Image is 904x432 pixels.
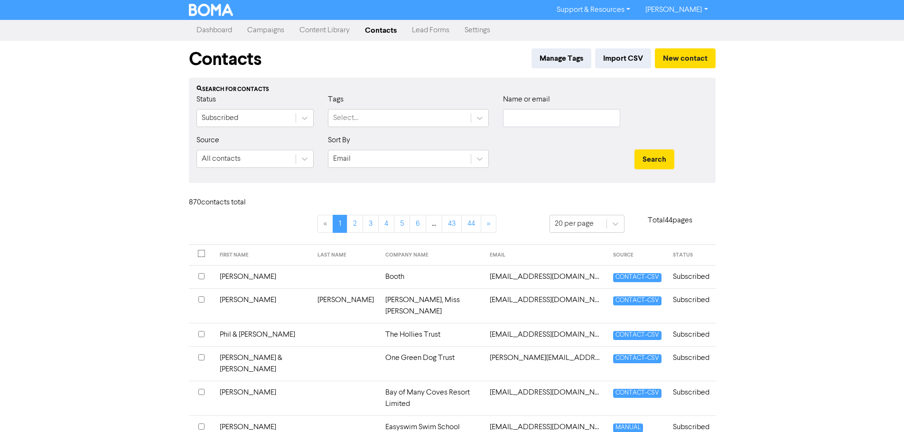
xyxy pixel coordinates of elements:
div: Search for contacts [196,85,708,94]
td: [PERSON_NAME] & [PERSON_NAME] [214,346,312,381]
th: SOURCE [607,245,667,266]
a: Lead Forms [404,21,457,40]
div: All contacts [202,153,241,165]
p: Total 44 pages [624,215,716,226]
td: aadcooke@gmail.com [484,323,607,346]
img: BOMA Logo [189,4,233,16]
td: accounts@bayofmanycoves.co.nz [484,381,607,415]
td: Bay of Many Coves Resort Limited [380,381,484,415]
iframe: Chat Widget [857,386,904,432]
h1: Contacts [189,48,261,70]
td: One Green Dog Trust [380,346,484,381]
td: The Hollies Trust [380,323,484,346]
td: [PERSON_NAME] [312,288,380,323]
a: Page 2 [347,215,363,233]
span: CONTACT-CSV [613,354,662,363]
a: Contacts [357,21,404,40]
h6: 870 contact s total [189,198,265,207]
div: Subscribed [202,112,238,124]
div: Select... [333,112,358,124]
th: STATUS [667,245,715,266]
a: Page 4 [378,215,394,233]
button: Search [634,149,674,169]
td: 29banstead@gmail.com [484,288,607,323]
td: [PERSON_NAME] [214,381,312,415]
th: EMAIL [484,245,607,266]
td: [PERSON_NAME] [214,265,312,288]
a: Dashboard [189,21,240,40]
span: CONTACT-CSV [613,389,662,398]
label: Status [196,94,216,105]
button: Import CSV [595,48,651,68]
td: aaron.dan.c@gmail.com [484,346,607,381]
div: 20 per page [555,218,594,230]
a: Settings [457,21,498,40]
td: Phil & [PERSON_NAME] [214,323,312,346]
th: LAST NAME [312,245,380,266]
td: [PERSON_NAME] [214,288,312,323]
a: [PERSON_NAME] [638,2,715,18]
span: CONTACT-CSV [613,331,662,340]
a: Campaigns [240,21,292,40]
td: Subscribed [667,381,715,415]
a: Page 1 is your current page [333,215,347,233]
a: Support & Resources [549,2,638,18]
label: Name or email [503,94,550,105]
a: Page 6 [410,215,426,233]
button: Manage Tags [531,48,591,68]
a: Page 3 [363,215,379,233]
label: Tags [328,94,344,105]
a: Page 43 [442,215,462,233]
span: CONTACT-CSV [613,296,662,305]
td: Subscribed [667,288,715,323]
th: FIRST NAME [214,245,312,266]
div: Email [333,153,351,165]
label: Source [196,135,219,146]
span: CONTACT-CSV [613,273,662,282]
td: 1410catz@gmail.com [484,265,607,288]
th: COMPANY NAME [380,245,484,266]
td: Booth [380,265,484,288]
td: [PERSON_NAME], Miss [PERSON_NAME] [380,288,484,323]
a: Page 44 [461,215,481,233]
a: Page 5 [394,215,410,233]
label: Sort By [328,135,350,146]
td: Subscribed [667,346,715,381]
button: New contact [655,48,716,68]
a: Content Library [292,21,357,40]
td: Subscribed [667,265,715,288]
td: Subscribed [667,323,715,346]
a: » [481,215,496,233]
